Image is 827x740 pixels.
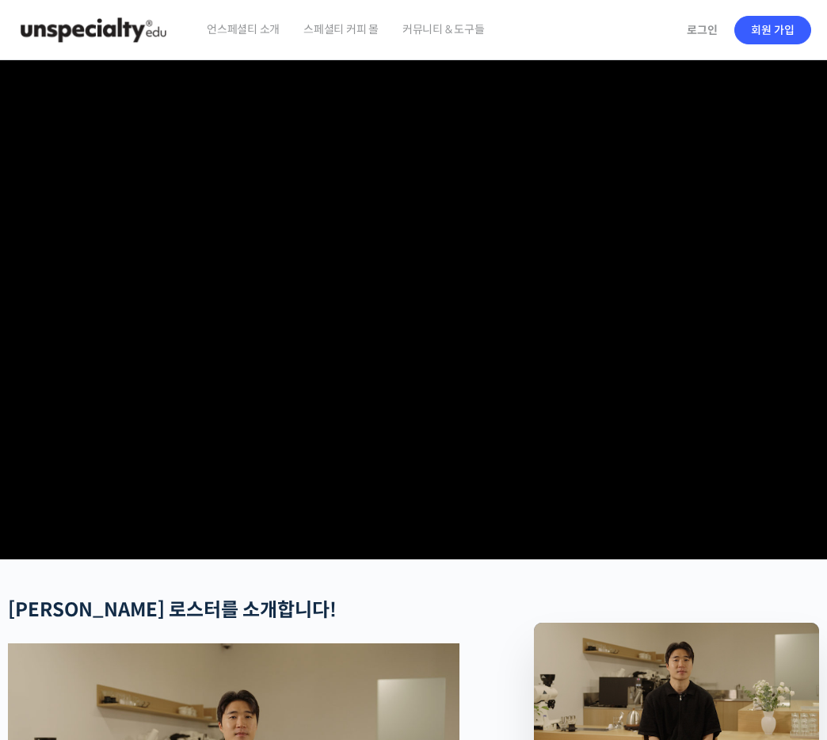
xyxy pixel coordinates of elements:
a: 로그인 [677,12,727,48]
a: 회원 가입 [734,16,811,44]
h2: [PERSON_NAME] 로스터를 소개합니다! [8,599,459,622]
